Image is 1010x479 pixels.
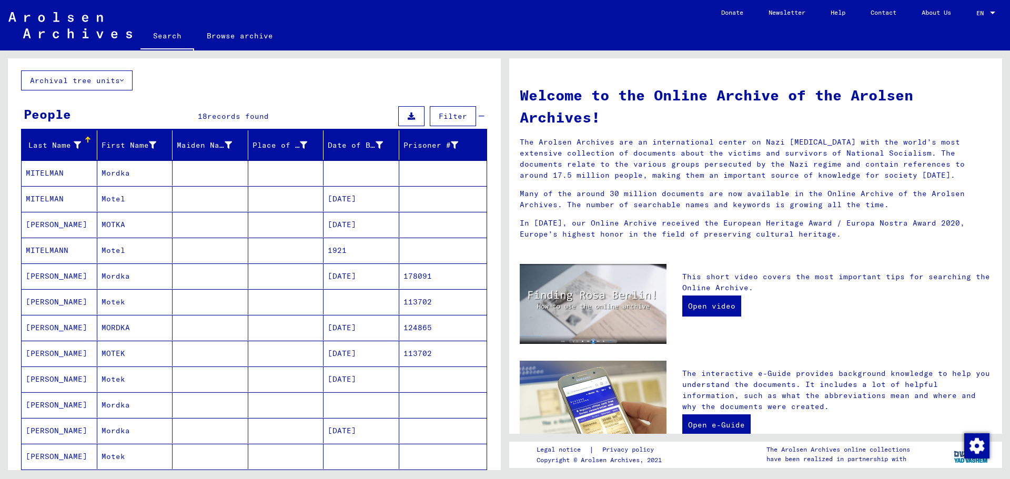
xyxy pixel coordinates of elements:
span: 18 [198,111,207,121]
div: People [24,105,71,124]
div: First Name [102,137,173,154]
a: Browse archive [194,23,286,48]
mat-cell: Motel [97,238,173,263]
p: In [DATE], our Online Archive received the European Heritage Award / Europa Nostra Award 2020, Eu... [520,218,992,240]
div: Place of Birth [252,140,308,151]
mat-cell: [DATE] [324,341,399,366]
mat-header-cell: Place of Birth [248,130,324,160]
mat-cell: MITELMAN [22,186,97,211]
mat-cell: MOTKA [97,212,173,237]
div: Maiden Name [177,140,232,151]
mat-cell: [PERSON_NAME] [22,418,97,443]
img: Arolsen_neg.svg [8,12,132,38]
mat-cell: 113702 [399,341,487,366]
mat-cell: Mordka [97,263,173,289]
mat-cell: Motek [97,444,173,469]
mat-cell: MOTEK [97,341,173,366]
div: Last Name [26,137,97,154]
mat-cell: [DATE] [324,186,399,211]
mat-cell: 1921 [324,238,399,263]
mat-cell: Mordka [97,392,173,417]
mat-cell: [DATE] [324,212,399,237]
a: Legal notice [537,444,589,455]
p: The interactive e-Guide provides background knowledge to help you understand the documents. It in... [682,368,992,412]
img: Change consent [964,433,989,458]
mat-cell: [PERSON_NAME] [22,315,97,340]
span: records found [207,111,269,121]
mat-cell: MITELMANN [22,238,97,263]
mat-cell: [DATE] [324,366,399,392]
mat-cell: 124865 [399,315,487,340]
div: Place of Birth [252,137,324,154]
mat-header-cell: Date of Birth [324,130,399,160]
p: have been realized in partnership with [766,454,910,464]
p: The Arolsen Archives are an international center on Nazi [MEDICAL_DATA] with the world’s most ext... [520,137,992,181]
mat-cell: [PERSON_NAME] [22,263,97,289]
mat-cell: [PERSON_NAME] [22,341,97,366]
mat-cell: [DATE] [324,418,399,443]
div: First Name [102,140,157,151]
span: EN [976,9,988,17]
div: Date of Birth [328,140,383,151]
mat-cell: Motek [97,366,173,392]
mat-cell: Mordka [97,160,173,186]
mat-cell: 113702 [399,289,487,314]
mat-header-cell: Prisoner # [399,130,487,160]
div: Prisoner # [403,137,474,154]
mat-header-cell: Last Name [22,130,97,160]
a: Search [140,23,194,50]
img: yv_logo.png [952,441,991,467]
a: Open video [682,295,741,317]
mat-cell: [PERSON_NAME] [22,444,97,469]
div: Last Name [26,140,81,151]
h1: Welcome to the Online Archive of the Arolsen Archives! [520,84,992,128]
div: Prisoner # [403,140,459,151]
mat-cell: [DATE] [324,315,399,340]
p: Copyright © Arolsen Archives, 2021 [537,455,666,465]
a: Privacy policy [594,444,666,455]
div: Date of Birth [328,137,399,154]
mat-cell: [DATE] [324,263,399,289]
mat-cell: Motel [97,186,173,211]
p: Many of the around 30 million documents are now available in the Online Archive of the Arolsen Ar... [520,188,992,210]
mat-cell: [PERSON_NAME] [22,289,97,314]
mat-cell: [PERSON_NAME] [22,366,97,392]
mat-cell: Motek [97,289,173,314]
div: | [537,444,666,455]
mat-header-cell: First Name [97,130,173,160]
button: Archival tree units [21,70,133,90]
div: Change consent [964,433,989,458]
a: Open e-Guide [682,414,751,435]
mat-cell: MORDKA [97,315,173,340]
img: eguide.jpg [520,361,666,458]
img: video.jpg [520,264,666,344]
p: This short video covers the most important tips for searching the Online Archive. [682,271,992,293]
p: The Arolsen Archives online collections [766,445,910,454]
mat-cell: [PERSON_NAME] [22,392,97,417]
mat-cell: Mordka [97,418,173,443]
mat-cell: 178091 [399,263,487,289]
div: Maiden Name [177,137,248,154]
button: Filter [430,106,476,126]
mat-header-cell: Maiden Name [173,130,248,160]
span: Filter [439,111,467,121]
mat-cell: MITELMAN [22,160,97,186]
mat-cell: [PERSON_NAME] [22,212,97,237]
